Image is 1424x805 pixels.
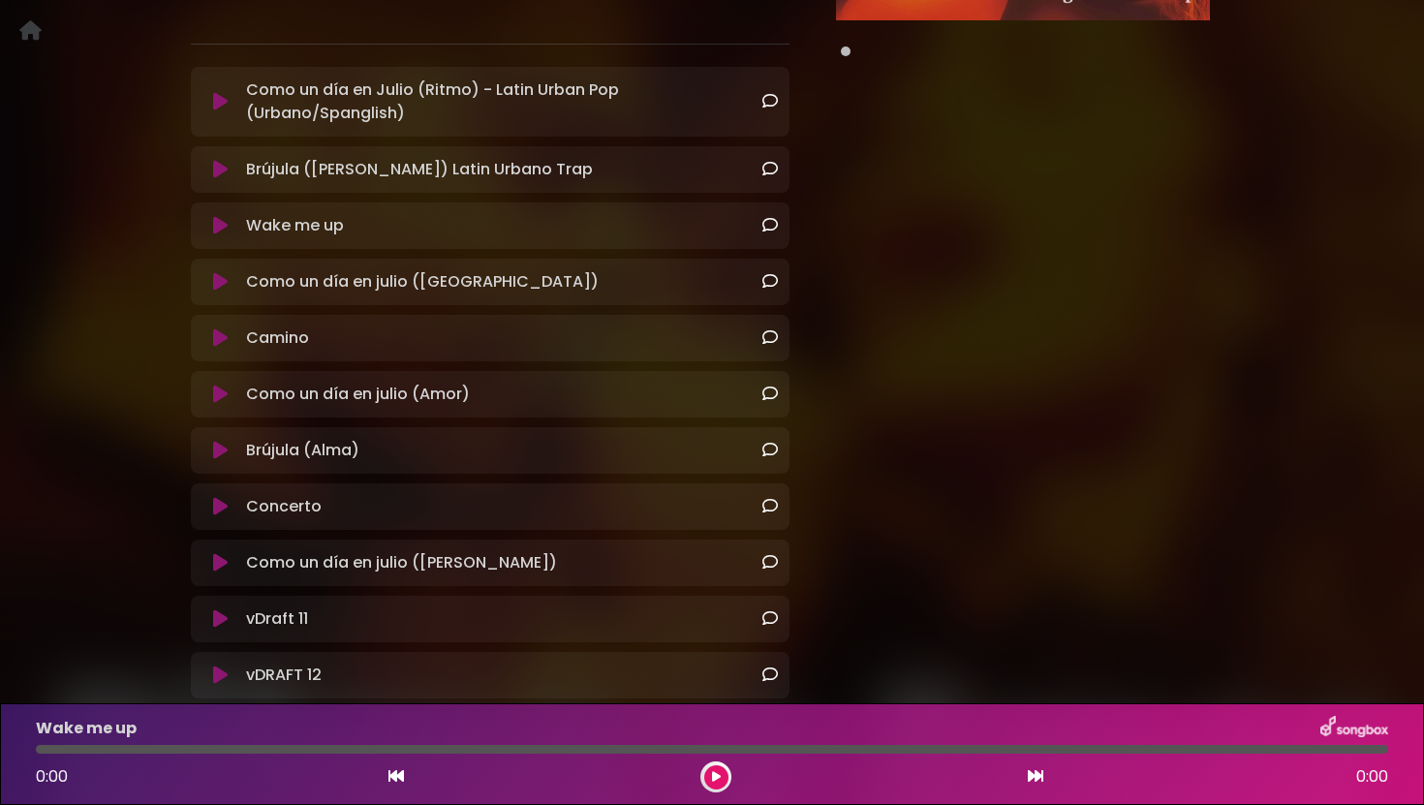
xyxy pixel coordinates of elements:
span: 0:00 [1356,765,1388,789]
p: vDRAFT 12 [246,664,322,687]
p: Camino [246,326,309,350]
p: Concerto [246,495,322,518]
p: Como un día en Julio (Ritmo) - Latin Urban Pop (Urbano/Spanglish) [246,78,761,125]
p: Wake me up [36,717,137,740]
p: Como un día en julio (Amor) [246,383,470,406]
img: songbox-logo-white.png [1320,716,1388,741]
p: Como un día en julio ([GEOGRAPHIC_DATA]) [246,270,599,294]
p: Brújula (Alma) [246,439,359,462]
p: Brújula ([PERSON_NAME]) Latin Urbano Trap [246,158,593,181]
span: 0:00 [36,765,68,788]
p: Como un día en julio ([PERSON_NAME]) [246,551,557,574]
p: vDraft 11 [246,607,308,631]
p: Wake me up [246,214,344,237]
